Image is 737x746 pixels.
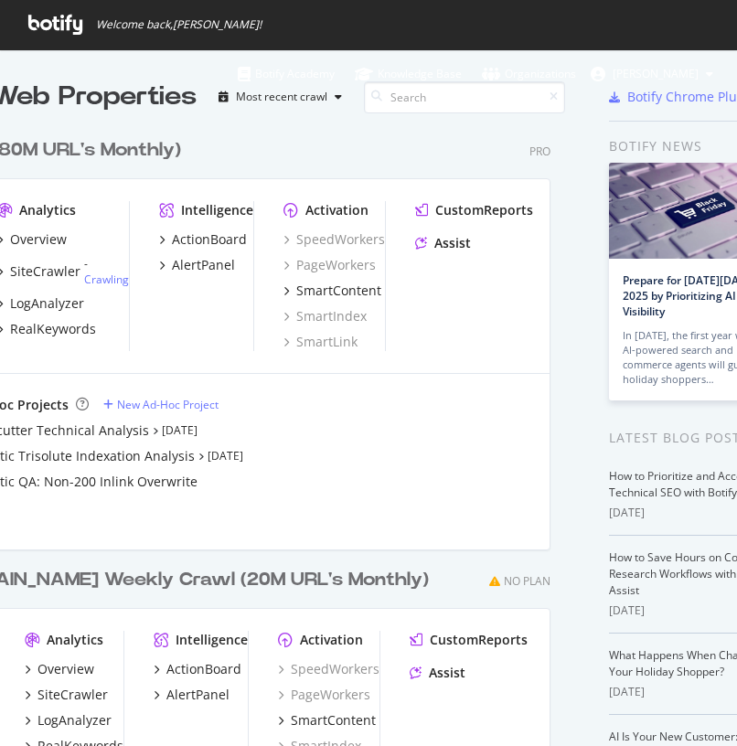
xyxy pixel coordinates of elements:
a: AlertPanel [154,686,230,704]
div: Assist [429,664,465,682]
div: New Ad-Hoc Project [117,397,219,412]
a: SmartContent [278,711,376,730]
div: Organizations [482,65,576,83]
a: PageWorkers [278,686,370,704]
a: ActionBoard [154,660,241,678]
a: CustomReports [415,201,533,219]
div: SmartContent [291,711,376,730]
div: - [84,256,129,287]
span: Lis Guirguis [613,66,699,81]
a: [DATE] [162,422,198,438]
a: SmartIndex [283,307,367,325]
div: LogAnalyzer [37,711,112,730]
a: SpeedWorkers [278,660,379,678]
a: SpeedWorkers [283,230,385,249]
div: Intelligence [181,201,253,219]
a: Assist [415,234,471,252]
div: Analytics [47,631,103,649]
div: SiteCrawler [10,262,80,281]
a: SmartContent [283,282,381,300]
a: LogAnalyzer [25,711,112,730]
div: AlertPanel [166,686,230,704]
button: [PERSON_NAME] [576,59,728,89]
div: Knowledge Base [355,65,462,83]
a: Crawling [84,272,129,287]
div: No Plan [504,573,550,589]
a: SmartLink [283,333,358,351]
a: PageWorkers [283,256,376,274]
span: Welcome back, [PERSON_NAME] ! [96,17,262,32]
a: ActionBoard [159,230,247,249]
div: LogAnalyzer [10,294,84,313]
div: CustomReports [435,201,533,219]
div: SiteCrawler [37,686,108,704]
div: ActionBoard [166,660,241,678]
div: Analytics [19,201,76,219]
div: Overview [10,230,67,249]
div: AlertPanel [172,256,235,274]
div: ActionBoard [172,230,247,249]
div: SmartContent [296,282,381,300]
a: CustomReports [410,631,528,649]
a: Assist [410,664,465,682]
a: Overview [25,660,94,678]
div: RealKeywords [10,320,96,338]
div: Assist [434,234,471,252]
div: Intelligence [176,631,248,649]
div: Activation [300,631,363,649]
div: Pro [529,144,550,159]
a: New Ad-Hoc Project [103,397,219,412]
div: Activation [305,201,368,219]
a: Organizations [482,49,576,99]
div: CustomReports [430,631,528,649]
div: Botify Academy [238,65,335,83]
a: Knowledge Base [355,49,462,99]
a: SiteCrawler [25,686,108,704]
div: Most recent crawl [236,91,327,102]
div: Overview [37,660,94,678]
a: AlertPanel [159,256,235,274]
a: [DATE] [208,448,243,464]
a: Botify Academy [238,49,335,99]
